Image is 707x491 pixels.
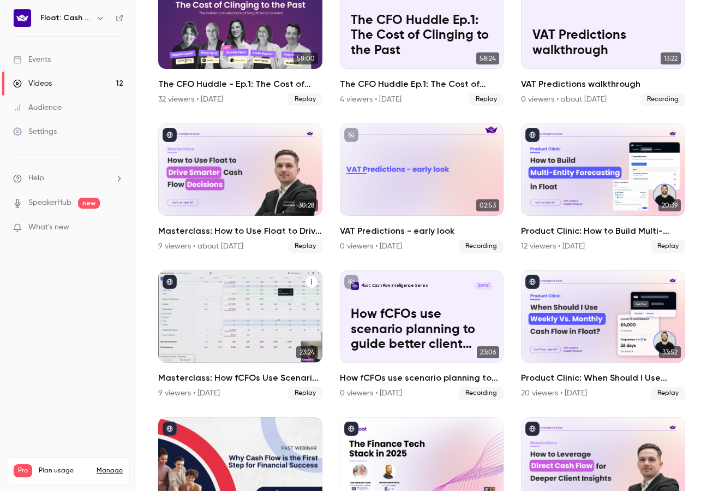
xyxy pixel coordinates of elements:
span: 20:39 [658,199,681,211]
iframe: Noticeable Trigger [110,223,123,233]
h2: VAT Predictions - early look [340,224,504,238]
button: published [525,275,540,289]
button: unpublished [344,275,358,289]
span: Pro [14,464,32,477]
p: VAT Predictions walkthrough [532,28,674,57]
button: published [163,275,177,289]
span: [DATE] [474,282,493,290]
span: Recording [459,387,504,400]
span: 13:22 [661,52,681,64]
div: 0 viewers • [DATE] [340,241,402,252]
img: Float: Cash Flow Intelligence Series [14,9,31,27]
button: published [163,422,177,436]
span: 58:24 [476,52,499,64]
span: What's new [28,222,69,233]
div: 0 viewers • about [DATE] [521,94,607,105]
li: help-dropdown-opener [13,173,123,184]
li: VAT Predictions - early look [340,123,504,253]
span: 33:52 [659,346,681,358]
button: published [344,422,358,436]
button: published [525,422,540,436]
div: 9 viewers • [DATE] [158,388,220,399]
span: Recording [640,93,685,106]
span: 23:06 [477,346,499,358]
span: 23:24 [296,346,318,358]
div: 20 viewers • [DATE] [521,388,587,399]
h2: Masterclass: How fCFOs Use Scenario Planning to Guide Better Client Decisions [158,371,322,384]
li: How fCFOs use scenario planning to guide better client decisions [340,270,504,400]
span: 58:00 [293,52,318,64]
div: Videos [13,78,52,89]
span: Help [28,173,44,184]
h2: Masterclass: How to Use Float to Drive Smarter Cash Flow Decisions [158,224,322,238]
h6: Float: Cash Flow Intelligence Series [40,13,92,23]
a: 20:39Product Clinic: How to Build Multi-Entity Forecasting in Float12 viewers • [DATE]Replay [521,123,685,253]
p: Float: Cash Flow Intelligence Series [362,283,428,288]
li: Product Clinic: How to Build Multi-Entity Forecasting in Float [521,123,685,253]
a: Manage [97,466,123,475]
span: 02:53 [476,199,499,211]
a: SpeakerHub [28,197,71,209]
span: Replay [288,93,322,106]
div: Settings [13,126,57,137]
a: How fCFOs use scenario planning to guide better client decisions Float: Cash Flow Intelligence Se... [340,270,504,400]
div: 4 viewers • [DATE] [340,94,402,105]
h2: Product Clinic: How to Build Multi-Entity Forecasting in Float [521,224,685,238]
li: Masterclass: How fCFOs Use Scenario Planning to Guide Better Client Decisions [158,270,322,400]
span: Replay [469,93,504,106]
h2: The CFO Huddle Ep.1: The Cost of Clinging to the Past [340,78,504,91]
span: Plan usage [39,466,90,475]
div: 32 viewers • [DATE] [158,94,223,105]
h2: How fCFOs use scenario planning to guide better client decisions [340,371,504,384]
div: 9 viewers • about [DATE] [158,241,243,252]
span: Replay [651,387,685,400]
button: published [525,128,540,142]
span: Recording [459,240,504,253]
div: 0 viewers • [DATE] [340,388,402,399]
span: Replay [288,240,322,253]
div: Audience [13,102,62,113]
button: unpublished [344,128,358,142]
span: Replay [288,387,322,400]
li: Masterclass: How to Use Float to Drive Smarter Cash Flow Decisions [158,123,322,253]
span: Replay [651,240,685,253]
a: 23:24Masterclass: How fCFOs Use Scenario Planning to Guide Better Client Decisions9 viewers • [DA... [158,270,322,400]
p: The CFO Huddle Ep.1: The Cost of Clinging to the Past [351,13,493,58]
div: Events [13,54,51,65]
p: How fCFOs use scenario planning to guide better client decisions [351,307,493,352]
a: 02:53VAT Predictions - early look0 viewers • [DATE]Recording [340,123,504,253]
span: 30:28 [295,199,318,211]
a: 30:28Masterclass: How to Use Float to Drive Smarter Cash Flow Decisions9 viewers • about [DATE]Re... [158,123,322,253]
button: published [163,128,177,142]
div: 12 viewers • [DATE] [521,241,585,252]
h2: Product Clinic: When Should I Use Weekly vs. Monthly Cash Flow in Float? [521,371,685,384]
span: new [78,198,100,209]
li: Product Clinic: When Should I Use Weekly vs. Monthly Cash Flow in Float? [521,270,685,400]
h2: VAT Predictions walkthrough [521,78,685,91]
a: 33:52Product Clinic: When Should I Use Weekly vs. Monthly Cash Flow in Float?20 viewers • [DATE]R... [521,270,685,400]
h2: The CFO Huddle - Ep.1: The Cost of Clinging to the Past [158,78,322,91]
